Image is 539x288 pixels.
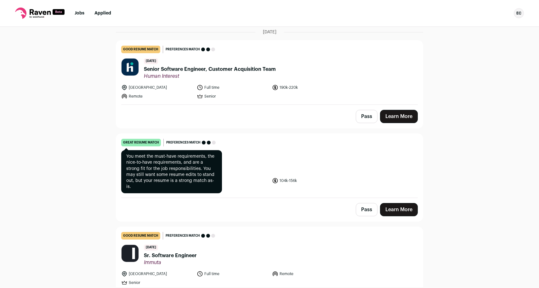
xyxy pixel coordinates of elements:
div: great resume match [121,139,161,146]
span: [DATE] [263,29,276,35]
li: Remote [272,271,344,277]
img: 9a615da1f234e05706adfd07669a26a45e81a38088844b690df03c68d05783f2.jpg [122,59,139,76]
img: 7ee0fa6ea251a986cc4ce25f4e39fb2d61a8348e1b1556c9435eebe499309dae.png [122,245,139,262]
a: good resume match Preferences match [DATE] Senior Software Engineer, Customer Acquisition Team Hu... [116,41,423,104]
span: Preferences match [166,233,200,239]
span: Senior Software Engineer, Customer Acquisition Team [144,65,276,73]
div: EC [514,8,524,18]
li: [GEOGRAPHIC_DATA] [121,271,193,277]
span: Human Interest [144,73,276,79]
div: good resume match [121,46,160,53]
div: You meet the must-have requirements, the nice-to-have requirements, and are a strong fit for the ... [121,150,222,193]
button: Pass [356,203,377,216]
span: [DATE] [144,245,158,251]
button: Open dropdown [514,8,524,18]
span: [DATE] [144,58,158,64]
a: Learn More [380,110,418,123]
li: Full time [197,84,269,91]
a: Applied [94,11,111,15]
span: Preferences match [166,46,200,53]
button: Pass [356,110,377,123]
a: Jobs [75,11,84,15]
li: Remote [121,93,193,99]
li: 104k-156k [272,178,344,184]
li: Full time [197,271,269,277]
span: Immuta [144,259,197,266]
a: Learn More [380,203,418,216]
li: [GEOGRAPHIC_DATA] [121,84,193,91]
li: Senior [197,186,269,193]
li: Senior [197,93,269,99]
li: Senior [121,280,193,286]
div: good resume match [121,232,160,240]
span: Preferences match [166,139,201,146]
a: great resume match You meet the must-have requirements, the nice-to-have requirements, and are a ... [116,134,423,198]
span: Sr. Software Engineer [144,252,197,259]
li: 190k-220k [272,84,344,91]
li: Full time [197,178,269,184]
